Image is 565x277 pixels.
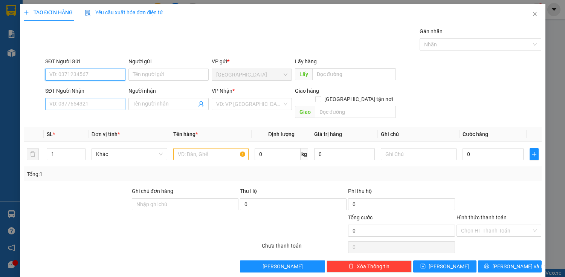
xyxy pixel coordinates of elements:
span: Tổng cước [348,214,373,220]
span: [GEOGRAPHIC_DATA] tận nơi [321,95,396,103]
span: Cước hàng [463,131,488,137]
button: Close [524,4,545,25]
span: plus [530,151,538,157]
span: user-add [198,101,204,107]
input: Ghi Chú [381,148,457,160]
span: delete [348,263,354,269]
span: Giao [295,106,315,118]
span: Sài Gòn [216,69,287,80]
span: Tên hàng [173,131,198,137]
span: VP Nhận [212,88,232,94]
span: Khác [96,148,163,160]
span: Định lượng [268,131,295,137]
div: Phí thu hộ [348,187,455,198]
span: Giá trị hàng [314,131,342,137]
span: Giao hàng [295,88,319,94]
button: delete [27,148,39,160]
span: plus [24,10,29,15]
th: Ghi chú [378,127,460,142]
label: Ghi chú đơn hàng [132,188,173,194]
span: SL [47,131,53,137]
label: Gán nhãn [420,28,443,34]
button: save[PERSON_NAME] [413,260,476,272]
button: [PERSON_NAME] [240,260,325,272]
span: kg [301,148,308,160]
div: Người nhận [128,87,209,95]
input: Dọc đường [312,68,396,80]
div: VP gửi [212,57,292,66]
input: 0 [314,148,375,160]
span: Xóa Thông tin [357,262,389,271]
span: [PERSON_NAME] và In [492,262,545,271]
button: printer[PERSON_NAME] và In [478,260,541,272]
input: VD: Bàn, Ghế [173,148,249,160]
button: plus [530,148,539,160]
span: Đơn vị tính [92,131,120,137]
span: Lấy [295,68,312,80]
span: TẠO ĐƠN HÀNG [24,9,73,15]
span: close [532,11,538,17]
div: SĐT Người Nhận [45,87,125,95]
span: save [420,263,426,269]
label: Hình thức thanh toán [457,214,507,220]
div: Người gửi [128,57,209,66]
input: Ghi chú đơn hàng [132,198,238,210]
button: deleteXóa Thông tin [327,260,412,272]
span: [PERSON_NAME] [429,262,469,271]
span: printer [484,263,489,269]
div: Tổng: 1 [27,170,219,178]
div: SĐT Người Gửi [45,57,125,66]
img: icon [85,10,91,16]
span: [PERSON_NAME] [263,262,303,271]
input: Dọc đường [315,106,396,118]
span: Yêu cầu xuất hóa đơn điện tử [85,9,163,15]
span: Lấy hàng [295,58,317,64]
div: Chưa thanh toán [261,242,348,255]
span: Thu Hộ [240,188,257,194]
